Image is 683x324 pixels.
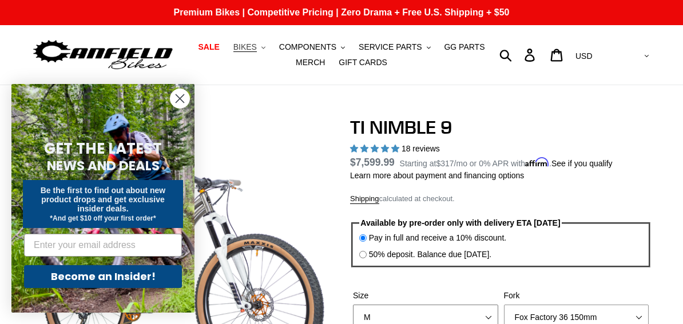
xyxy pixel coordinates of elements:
button: Close dialog [170,89,190,109]
p: Starting at /mo or 0% APR with . [400,155,613,170]
input: Enter your email address [24,234,182,257]
a: MERCH [290,55,331,70]
span: 18 reviews [402,144,440,153]
img: Canfield Bikes [31,37,174,73]
button: SERVICE PARTS [353,39,436,55]
a: Learn more about payment and financing options [350,171,524,180]
span: COMPONENTS [279,42,336,52]
a: GG PARTS [438,39,490,55]
span: GG PARTS [444,42,485,52]
span: MERCH [296,58,325,67]
a: See if you qualify - Learn more about Affirm Financing (opens in modal) [551,159,613,168]
span: GIFT CARDS [339,58,387,67]
span: SERVICE PARTS [359,42,422,52]
a: GIFT CARDS [333,55,393,70]
label: Size [353,290,498,302]
span: 4.89 stars [350,144,402,153]
a: SALE [192,39,225,55]
span: Affirm [525,157,549,167]
button: Become an Insider! [24,265,182,288]
span: Be the first to find out about new product drops and get exclusive insider deals. [41,186,166,213]
span: NEWS AND DEALS [47,157,160,175]
button: COMPONENTS [273,39,351,55]
span: $7,599.99 [350,157,395,168]
a: Shipping [350,194,379,204]
div: calculated at checkout. [350,193,652,205]
legend: Available by pre-order only with delivery ETA [DATE] [359,217,562,229]
span: $317 [436,159,454,168]
label: Fork [504,290,649,302]
span: *And get $10 off your first order* [50,214,156,222]
label: Pay in full and receive a 10% discount. [369,232,506,244]
label: 50% deposit. Balance due [DATE]. [369,249,492,261]
span: BIKES [233,42,257,52]
button: BIKES [228,39,271,55]
h1: TI NIMBLE 9 [350,117,652,138]
span: GET THE LATEST [44,138,162,159]
span: SALE [198,42,219,52]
